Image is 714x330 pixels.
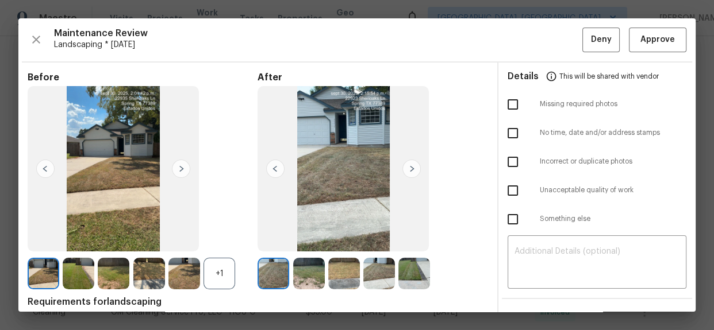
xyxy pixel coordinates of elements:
button: Approve [629,28,686,52]
span: This will be shared with vendor [559,63,659,90]
img: left-chevron-button-url [266,160,285,178]
span: Before [28,72,258,83]
span: Something else [540,214,686,224]
span: Details [508,63,539,90]
span: Missing required photos [540,99,686,109]
img: left-chevron-button-url [36,160,55,178]
img: right-chevron-button-url [172,160,190,178]
span: Approve [640,33,675,47]
div: No time, date and/or address stamps [498,119,696,147]
span: Deny [591,33,612,47]
span: Maintenance Review [54,28,582,39]
div: +1 [204,258,235,289]
span: Incorrect or duplicate photos [540,157,686,166]
span: After [258,72,487,83]
div: Incorrect or duplicate photos [498,147,696,176]
span: Requirements for landscaping [28,296,488,308]
div: Unacceptable quality of work [498,176,696,205]
span: Unacceptable quality of work [540,185,686,195]
span: No time, date and/or address stamps [540,128,686,138]
img: right-chevron-button-url [402,160,421,178]
button: Deny [582,28,620,52]
div: Something else [498,205,696,234]
span: Landscaping * [DATE] [54,39,582,51]
div: Missing required photos [498,90,696,119]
